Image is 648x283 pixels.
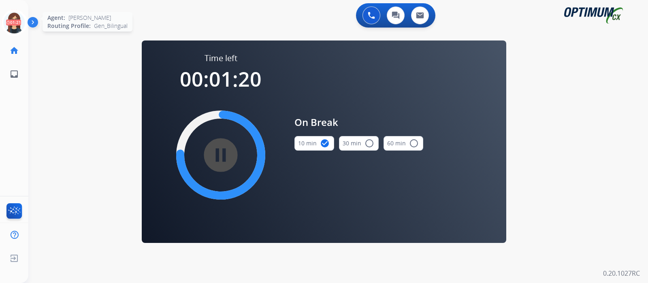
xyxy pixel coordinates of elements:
[180,65,262,93] span: 00:01:20
[364,138,374,148] mat-icon: radio_button_unchecked
[384,136,423,151] button: 60 min
[47,22,91,30] span: Routing Profile:
[339,136,379,151] button: 30 min
[320,138,330,148] mat-icon: check_circle
[9,46,19,55] mat-icon: home
[216,150,226,160] mat-icon: pause_circle_filled
[94,22,128,30] span: Gen_Bilingual
[205,53,237,64] span: Time left
[47,14,65,22] span: Agent:
[603,268,640,278] p: 0.20.1027RC
[294,115,423,130] span: On Break
[68,14,111,22] span: [PERSON_NAME]
[409,138,419,148] mat-icon: radio_button_unchecked
[9,69,19,79] mat-icon: inbox
[294,136,334,151] button: 10 min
